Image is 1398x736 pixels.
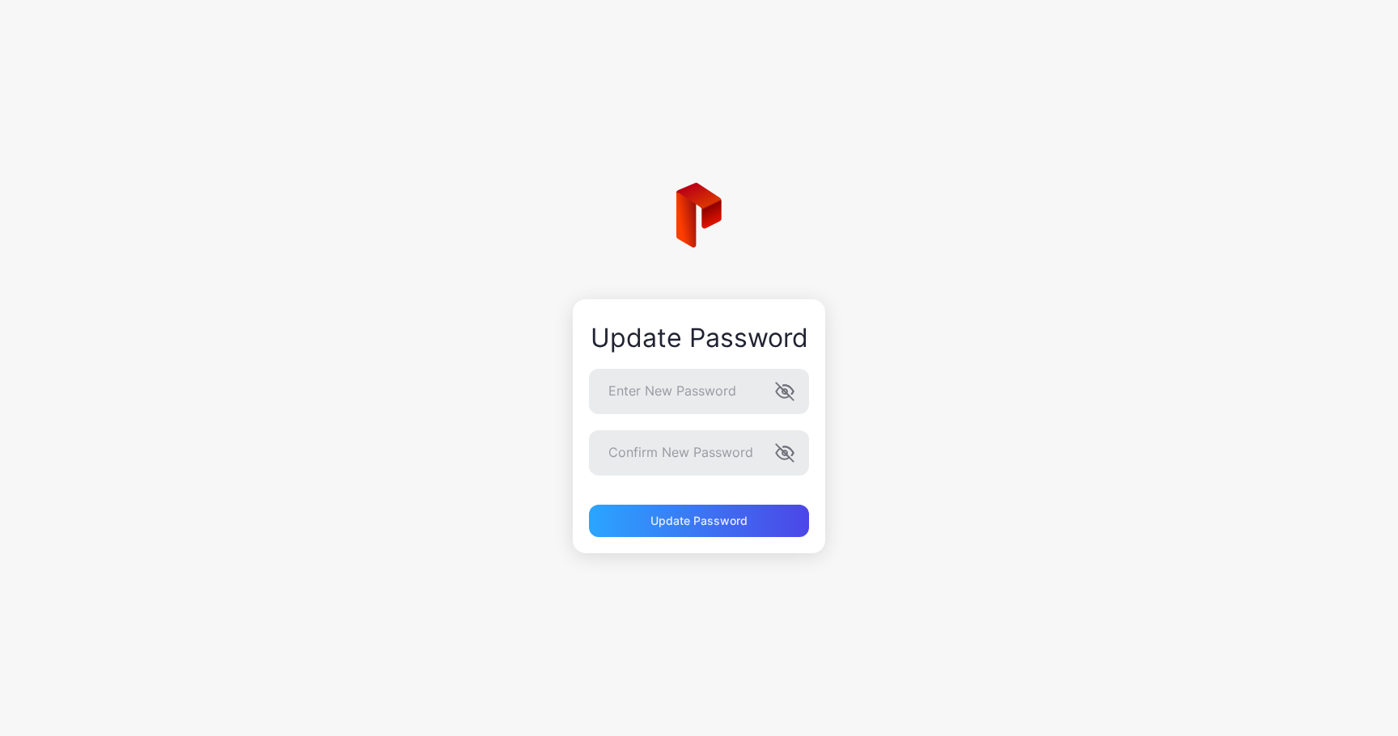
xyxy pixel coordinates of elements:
[775,382,794,401] button: Enter New Password
[589,430,809,476] input: Confirm New Password
[650,514,748,527] div: Update Password
[775,443,794,463] button: Confirm New Password
[589,324,809,353] div: Update Password
[589,505,809,537] button: Update Password
[589,369,809,414] input: Enter New Password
